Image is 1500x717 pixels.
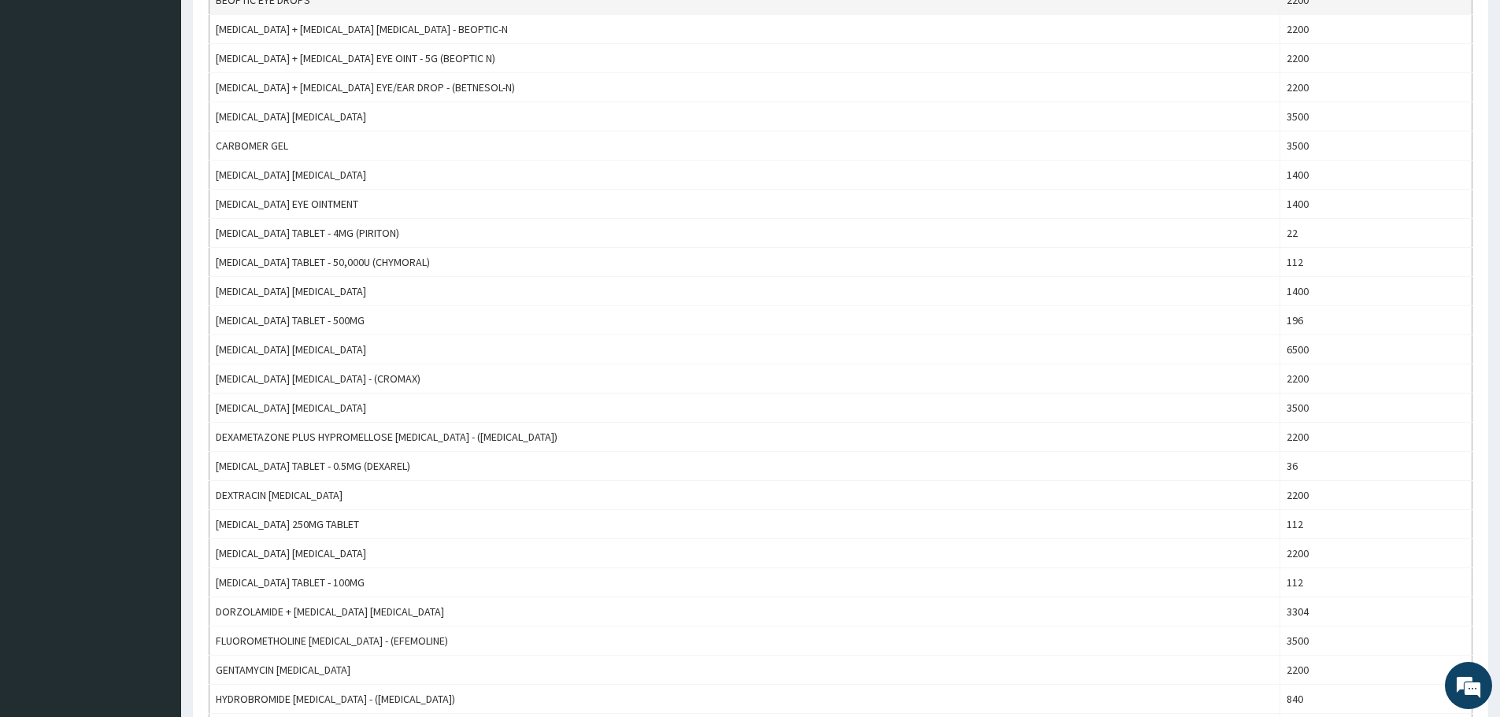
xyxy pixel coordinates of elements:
td: 2200 [1280,73,1472,102]
td: [MEDICAL_DATA] + [MEDICAL_DATA] EYE/EAR DROP - (BETNESOL-N) [209,73,1280,102]
span: We're online! [91,198,217,357]
td: 3500 [1280,102,1472,131]
td: [MEDICAL_DATA] [MEDICAL_DATA] [209,394,1280,423]
td: [MEDICAL_DATA] [MEDICAL_DATA] [209,161,1280,190]
td: 840 [1280,685,1472,714]
td: [MEDICAL_DATA] TABLET - 0.5MG (DEXAREL) [209,452,1280,481]
td: 2200 [1280,539,1472,568]
td: 112 [1280,568,1472,597]
td: [MEDICAL_DATA] TABLET - 500MG [209,306,1280,335]
td: FLUOROMETHOLINE [MEDICAL_DATA] - (EFEMOLINE) [209,626,1280,656]
td: 3500 [1280,626,1472,656]
td: [MEDICAL_DATA] EYE OINTMENT [209,190,1280,219]
textarea: Type your message and hit 'Enter' [8,430,300,485]
td: [MEDICAL_DATA] [MEDICAL_DATA] [209,335,1280,364]
td: 2200 [1280,481,1472,510]
td: [MEDICAL_DATA] [MEDICAL_DATA] [209,277,1280,306]
td: DORZOLAMIDE + [MEDICAL_DATA] [MEDICAL_DATA] [209,597,1280,626]
td: 6500 [1280,335,1472,364]
td: GENTAMYCIN [MEDICAL_DATA] [209,656,1280,685]
td: 3500 [1280,394,1472,423]
td: DEXTRACIN [MEDICAL_DATA] [209,481,1280,510]
td: 2200 [1280,364,1472,394]
td: HYDROBROMIDE [MEDICAL_DATA] - ([MEDICAL_DATA]) [209,685,1280,714]
td: 2200 [1280,423,1472,452]
td: 22 [1280,219,1472,248]
td: [MEDICAL_DATA] + [MEDICAL_DATA] [MEDICAL_DATA] - BEOPTIC-N [209,15,1280,44]
td: [MEDICAL_DATA] TABLET - 50,000U (CHYMORAL) [209,248,1280,277]
img: d_794563401_company_1708531726252_794563401 [29,79,64,118]
td: 2200 [1280,656,1472,685]
td: DEXAMETAZONE PLUS HYPROMELLOSE [MEDICAL_DATA] - ([MEDICAL_DATA]) [209,423,1280,452]
td: [MEDICAL_DATA] [MEDICAL_DATA] - (CROMAX) [209,364,1280,394]
div: Chat with us now [82,88,265,109]
td: 112 [1280,510,1472,539]
td: [MEDICAL_DATA] TABLET - 4MG (PIRITON) [209,219,1280,248]
td: [MEDICAL_DATA] + [MEDICAL_DATA] EYE OINT - 5G (BEOPTIC N) [209,44,1280,73]
td: 112 [1280,248,1472,277]
td: 1400 [1280,190,1472,219]
td: 36 [1280,452,1472,481]
td: [MEDICAL_DATA] 250MG TABLET [209,510,1280,539]
td: [MEDICAL_DATA] TABLET - 100MG [209,568,1280,597]
td: CARBOMER GEL [209,131,1280,161]
td: 2200 [1280,44,1472,73]
td: 1400 [1280,161,1472,190]
div: Minimize live chat window [258,8,296,46]
td: 1400 [1280,277,1472,306]
td: [MEDICAL_DATA] [MEDICAL_DATA] [209,102,1280,131]
td: 196 [1280,306,1472,335]
td: 3304 [1280,597,1472,626]
td: 3500 [1280,131,1472,161]
td: 2200 [1280,15,1472,44]
td: [MEDICAL_DATA] [MEDICAL_DATA] [209,539,1280,568]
